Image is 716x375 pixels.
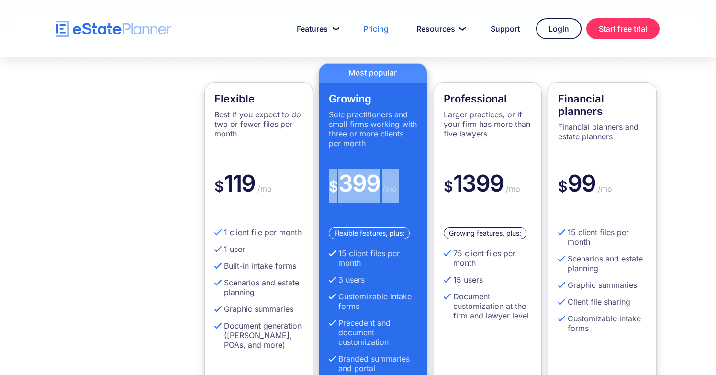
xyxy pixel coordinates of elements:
[558,227,647,247] li: 15 client files per month
[329,354,417,373] li: Branded summaries and portal
[444,292,532,320] li: Document customization at the firm and lawyer level
[558,122,647,141] p: Financial planners and estate planners
[285,19,347,38] a: Features
[558,254,647,273] li: Scenarios and estate planning
[586,18,660,39] a: Start free trial
[558,314,647,333] li: Customizable intake forms
[214,278,303,297] li: Scenarios and estate planning
[214,261,303,271] li: Built-in intake forms
[444,92,532,105] h4: Professional
[56,21,171,37] a: home
[329,110,417,148] p: Sole practitioners and small firms working with three or more clients per month
[214,92,303,105] h4: Flexible
[558,297,647,307] li: Client file sharing
[479,19,531,38] a: Support
[558,92,647,117] h4: Financial planners
[329,227,410,239] div: Flexible features, plus:
[405,19,474,38] a: Resources
[536,18,582,39] a: Login
[214,178,224,195] span: $
[214,244,303,254] li: 1 user
[352,19,400,38] a: Pricing
[329,275,417,284] li: 3 users
[558,178,568,195] span: $
[380,184,397,193] span: /mo
[503,184,520,193] span: /mo
[444,178,453,195] span: $
[214,227,303,237] li: 1 client file per month
[558,280,647,290] li: Graphic summaries
[214,321,303,350] li: Document generation ([PERSON_NAME], POAs, and more)
[329,169,417,213] div: 399
[214,304,303,314] li: Graphic summaries
[329,92,417,105] h4: Growing
[444,275,532,284] li: 15 users
[255,184,272,193] span: /mo
[444,110,532,138] p: Larger practices, or if your firm has more than five lawyers
[214,169,303,213] div: 119
[558,169,647,213] div: 99
[214,110,303,138] p: Best if you expect to do two or fewer files per month
[329,318,417,347] li: Precedent and document customization
[329,178,338,195] span: $
[444,249,532,268] li: 75 client files per month
[329,249,417,268] li: 15 client files per month
[595,184,612,193] span: /mo
[329,292,417,311] li: Customizable intake forms
[444,169,532,213] div: 1399
[444,227,526,239] div: Growing features, plus:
